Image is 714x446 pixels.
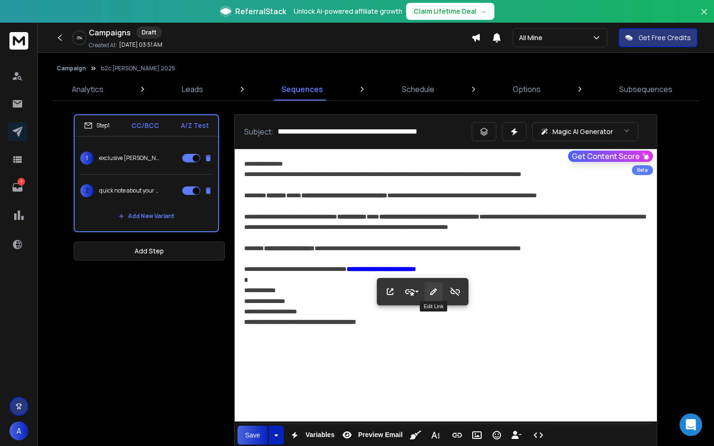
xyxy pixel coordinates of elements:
[286,426,337,445] button: Variables
[680,413,702,436] div: Open Intercom Messenger
[507,78,546,101] a: Options
[235,6,286,17] span: ReferralStack
[74,242,225,261] button: Add Step
[89,27,131,38] h1: Campaigns
[508,426,526,445] button: Insert Unsubscribe Link
[101,65,175,72] p: b2c [PERSON_NAME] 2025
[356,431,404,439] span: Preview Email
[552,127,613,136] p: Magic AI Generator
[338,426,404,445] button: Preview Email
[131,121,159,130] p: CC/BCC
[420,301,447,311] div: Edit Link
[80,184,93,197] span: 2
[119,41,162,49] p: [DATE] 03:51 AM
[244,126,274,137] p: Subject:
[396,78,440,101] a: Schedule
[446,282,464,301] button: Unlink
[488,426,506,445] button: Emoticons
[568,151,653,162] button: Get Content Score
[99,187,160,194] p: quick note about your new home
[276,78,329,101] a: Sequences
[17,178,25,185] p: 7
[77,35,82,41] p: 0 %
[532,122,638,141] button: Magic AI Generator
[89,42,117,49] p: Created At:
[84,121,110,130] div: Step 1
[406,3,494,20] button: Claim Lifetime Deal→
[381,282,399,301] button: Open Link
[468,426,486,445] button: Insert Image (⌘P)
[519,33,546,42] p: All Mine
[619,28,697,47] button: Get Free Credits
[80,151,93,165] span: 1
[632,165,653,175] div: Beta
[698,6,710,28] button: Close banner
[294,7,402,16] p: Unlock AI-powered affiliate growth
[136,26,161,39] div: Draft
[613,78,678,101] a: Subsequences
[304,431,337,439] span: Variables
[9,421,28,440] button: A
[638,33,691,42] p: Get Free Credits
[513,84,541,95] p: Options
[407,426,425,445] button: Clean HTML
[238,426,268,445] button: Save
[448,426,466,445] button: Insert Link (⌘K)
[72,84,103,95] p: Analytics
[529,426,547,445] button: Code View
[99,154,160,162] p: exclusive [PERSON_NAME] homeowner perk — from All Mine
[619,84,672,95] p: Subsequences
[426,426,444,445] button: More Text
[181,121,209,130] p: A/Z Test
[402,84,434,95] p: Schedule
[74,114,219,232] li: Step1CC/BCCA/Z Test1exclusive [PERSON_NAME] homeowner perk — from All Mine2quick note about your ...
[66,78,109,101] a: Analytics
[111,207,182,226] button: Add New Variant
[480,7,487,16] span: →
[281,84,323,95] p: Sequences
[176,78,209,101] a: Leads
[182,84,203,95] p: Leads
[8,178,27,197] a: 7
[57,65,86,72] button: Campaign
